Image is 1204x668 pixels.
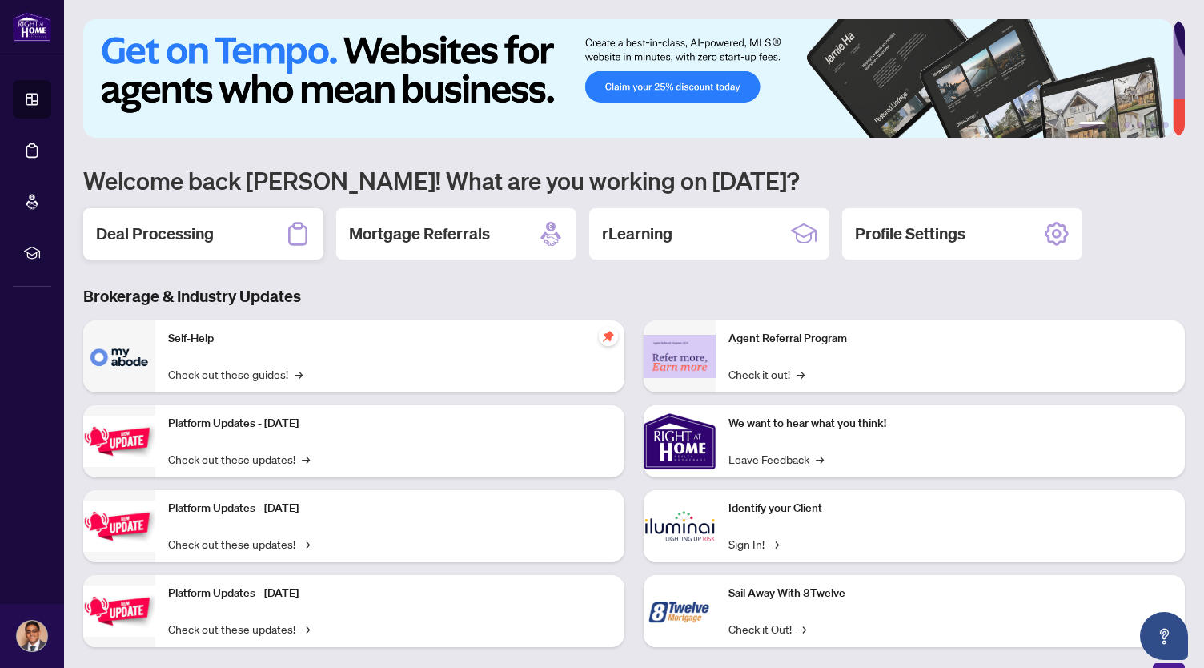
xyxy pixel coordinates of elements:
[1124,122,1130,128] button: 3
[168,500,612,517] p: Platform Updates - [DATE]
[13,12,51,42] img: logo
[728,365,805,383] a: Check it out!→
[302,620,310,638] span: →
[1111,122,1118,128] button: 2
[644,405,716,477] img: We want to hear what you think!
[83,320,155,392] img: Self-Help
[168,365,303,383] a: Check out these guides!→
[349,223,490,245] h2: Mortgage Referrals
[302,450,310,468] span: →
[797,365,805,383] span: →
[1079,122,1105,128] button: 1
[728,620,806,638] a: Check it Out!→
[644,575,716,647] img: Sail Away With 8Twelve
[771,535,779,553] span: →
[644,335,716,379] img: Agent Referral Program
[855,223,965,245] h2: Profile Settings
[728,535,779,553] a: Sign In!→
[83,165,1185,195] h1: Welcome back [PERSON_NAME]! What are you working on [DATE]?
[83,586,155,636] img: Platform Updates - June 23, 2025
[728,415,1172,433] p: We want to hear what you think!
[816,450,824,468] span: →
[168,585,612,602] p: Platform Updates - [DATE]
[83,19,1173,138] img: Slide 0
[17,621,47,651] img: Profile Icon
[83,416,155,466] img: Platform Updates - July 21, 2025
[168,330,612,348] p: Self-Help
[168,620,310,638] a: Check out these updates!→
[1137,122,1143,128] button: 4
[83,501,155,551] img: Platform Updates - July 8, 2025
[728,500,1172,517] p: Identify your Client
[728,585,1172,602] p: Sail Away With 8Twelve
[168,415,612,433] p: Platform Updates - [DATE]
[168,535,310,553] a: Check out these updates!→
[644,490,716,562] img: Identify your Client
[1150,122,1156,128] button: 5
[602,223,672,245] h2: rLearning
[798,620,806,638] span: →
[728,450,824,468] a: Leave Feedback→
[1162,122,1169,128] button: 6
[295,365,303,383] span: →
[96,223,214,245] h2: Deal Processing
[83,285,1185,308] h3: Brokerage & Industry Updates
[1140,612,1188,660] button: Open asap
[168,450,310,468] a: Check out these updates!→
[728,330,1172,348] p: Agent Referral Program
[302,535,310,553] span: →
[599,327,618,346] span: pushpin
